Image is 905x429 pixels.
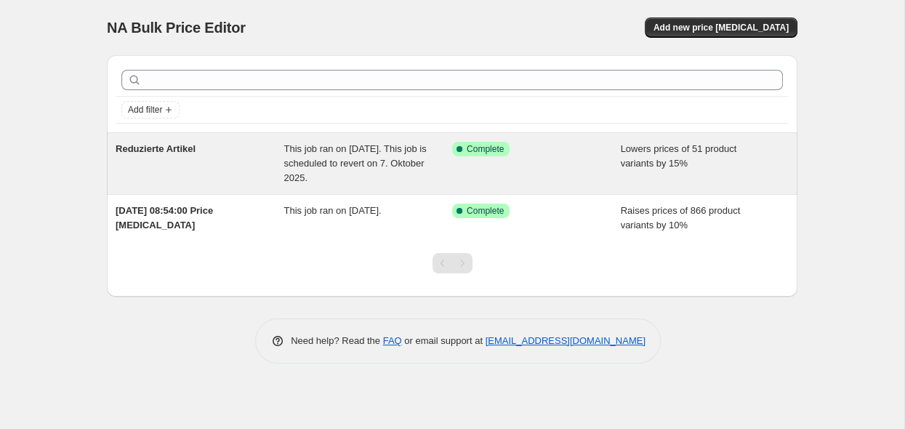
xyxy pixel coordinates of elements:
span: NA Bulk Price Editor [107,20,246,36]
a: [EMAIL_ADDRESS][DOMAIN_NAME] [486,335,645,346]
span: Complete [467,143,504,155]
span: Complete [467,205,504,217]
span: [DATE] 08:54:00 Price [MEDICAL_DATA] [116,205,213,230]
span: Raises prices of 866 product variants by 10% [621,205,741,230]
span: Need help? Read the [291,335,383,346]
nav: Pagination [433,253,472,273]
span: This job ran on [DATE]. This job is scheduled to revert on 7. Oktober 2025. [284,143,427,183]
span: or email support at [402,335,486,346]
a: FAQ [383,335,402,346]
span: Add filter [128,104,162,116]
span: Lowers prices of 51 product variants by 15% [621,143,737,169]
span: Reduzierte Artikel [116,143,196,154]
span: This job ran on [DATE]. [284,205,382,216]
button: Add new price [MEDICAL_DATA] [645,17,797,38]
span: Add new price [MEDICAL_DATA] [653,22,789,33]
button: Add filter [121,101,180,119]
